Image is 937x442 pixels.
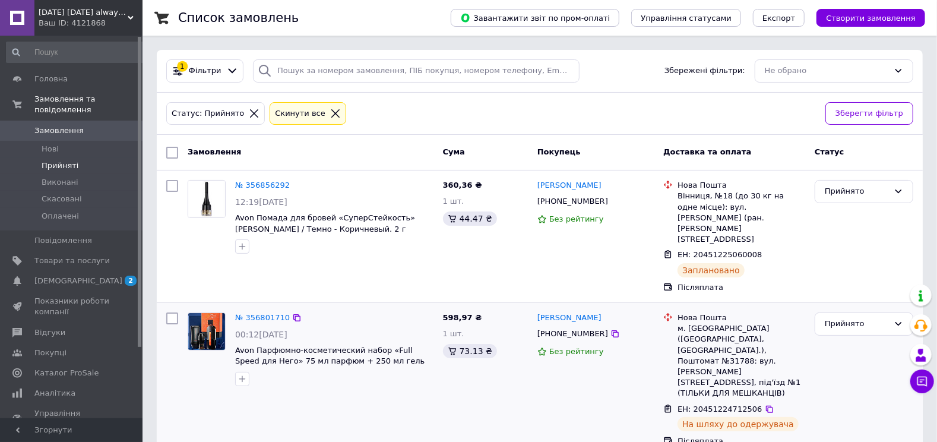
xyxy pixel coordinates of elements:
[825,185,889,198] div: Прийнято
[549,214,604,223] span: Без рейтингу
[443,329,464,338] span: 1 шт.
[664,65,745,77] span: Збережені фільтри:
[34,408,110,430] span: Управління сайтом
[235,181,290,190] a: № 356856292
[825,102,913,125] button: Зберегти фільтр
[39,18,143,29] div: Ваш ID: 4121868
[235,313,290,322] a: № 356801710
[549,347,604,356] span: Без рейтингу
[42,177,78,188] span: Виконані
[678,282,805,293] div: Післяплата
[178,11,299,25] h1: Список замовлень
[273,108,328,120] div: Cкинути все
[678,405,762,413] span: ЕН: 20451224712506
[6,42,150,63] input: Пошук
[189,65,221,77] span: Фільтри
[34,235,92,246] span: Повідомлення
[451,9,619,27] button: Завантажити звіт по пром-оплаті
[34,125,84,136] span: Замовлення
[825,318,889,330] div: Прийнято
[537,147,581,156] span: Покупець
[34,74,68,84] span: Головна
[816,9,925,27] button: Створити замовлення
[678,191,805,245] div: Вінниця, №18 (до 30 кг на одне місце): вул. [PERSON_NAME] (ран. [PERSON_NAME][STREET_ADDRESS]
[253,59,580,83] input: Пошук за номером замовлення, ПІБ покупця, номером телефону, Email, номером накладної
[34,348,67,358] span: Покупці
[910,370,934,393] button: Чат з покупцем
[235,330,287,339] span: 00:12[DATE]
[125,276,137,286] span: 2
[443,344,497,358] div: 73.13 ₴
[34,94,143,115] span: Замовлення та повідомлення
[678,250,762,259] span: ЕН: 20451225060008
[678,312,805,323] div: Нова Пошта
[42,160,78,171] span: Прийняті
[443,313,482,322] span: 598,97 ₴
[188,181,225,217] img: Фото товару
[765,65,889,77] div: Не обрано
[663,147,751,156] span: Доставка та оплата
[678,417,799,431] div: На шляху до одержувача
[815,147,844,156] span: Статус
[34,276,122,286] span: [DEMOGRAPHIC_DATA]
[678,263,745,277] div: Заплановано
[177,61,188,72] div: 1
[762,14,796,23] span: Експорт
[34,296,110,317] span: Показники роботи компанії
[34,368,99,378] span: Каталог ProSale
[631,9,741,27] button: Управління статусами
[753,9,805,27] button: Експорт
[805,13,925,22] a: Створити замовлення
[443,181,482,190] span: 360,36 ₴
[678,323,805,399] div: м. [GEOGRAPHIC_DATA] ([GEOGRAPHIC_DATA], [GEOGRAPHIC_DATA].), Поштомат №31788: вул. [PERSON_NAME]...
[535,326,610,342] div: [PHONE_NUMBER]
[443,197,464,206] span: 1 шт.
[34,255,110,266] span: Товари та послуги
[188,312,226,351] a: Фото товару
[443,211,497,226] div: 44.47 ₴
[42,194,82,204] span: Скасовані
[835,108,903,120] span: Зберегти фільтр
[39,7,128,18] span: Today tomorrow always Avon
[535,194,610,209] div: [PHONE_NUMBER]
[188,180,226,218] a: Фото товару
[188,147,241,156] span: Замовлення
[188,313,225,350] img: Фото товару
[235,213,415,233] a: Avon Помада для бровей «СуперСтейкость» [PERSON_NAME] / Темно - Коричневый. 2 г
[34,327,65,338] span: Відгуки
[169,108,246,120] div: Статус: Прийнято
[443,147,465,156] span: Cума
[537,180,602,191] a: [PERSON_NAME]
[537,312,602,324] a: [PERSON_NAME]
[460,12,610,23] span: Завантажити звіт по пром-оплаті
[641,14,732,23] span: Управління статусами
[678,180,805,191] div: Нова Пошта
[235,197,287,207] span: 12:19[DATE]
[34,388,75,399] span: Аналітика
[826,14,916,23] span: Створити замовлення
[235,346,425,377] a: Avon Парфюмно-косметический набор «Full Speed для Него» 75 мл парфюм + 250 мл гель для душа
[42,144,59,154] span: Нові
[42,211,79,222] span: Оплачені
